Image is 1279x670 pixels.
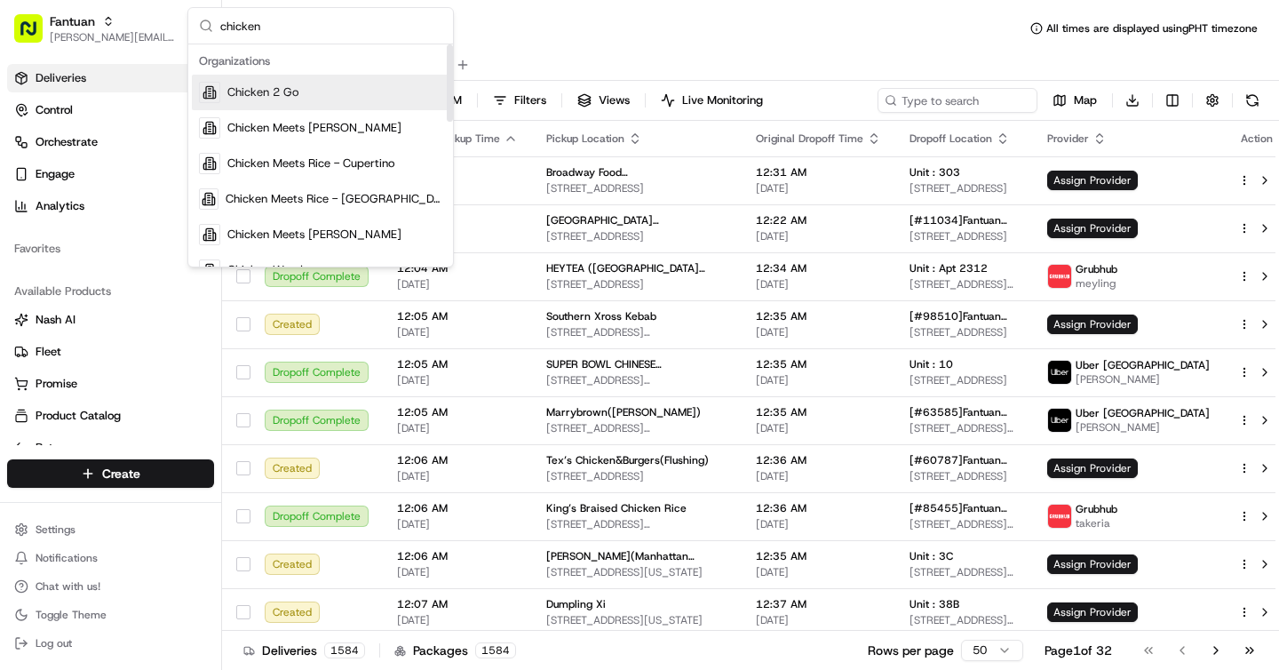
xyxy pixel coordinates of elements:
[1048,361,1071,384] img: uber-new-logo.jpeg
[55,323,144,338] span: [PERSON_NAME]
[302,175,323,196] button: Start new chat
[1076,262,1117,276] span: Grubhub
[397,357,518,371] span: 12:05 AM
[14,376,207,392] a: Promise
[756,181,881,195] span: [DATE]
[36,102,73,118] span: Control
[756,549,881,563] span: 12:35 AM
[125,440,215,454] a: Powered byPylon
[7,338,214,366] button: Fleet
[36,608,107,622] span: Toggle Theme
[168,397,285,415] span: API Documentation
[227,156,394,171] span: Chicken Meets Rice - Cupertino
[1074,92,1097,108] span: Map
[756,501,881,515] span: 12:36 AM
[18,71,323,100] p: Welcome 👋
[36,397,136,415] span: Knowledge Base
[1047,219,1138,238] span: Assign Provider
[37,170,69,202] img: 4281594248423_2fcf9dad9f2a874258b8_72.png
[36,324,50,339] img: 1736555255976-a54dd68f-1ca7-489b-9aae-adbdc363a1c4
[546,549,727,563] span: [PERSON_NAME](Manhattan Uptown)
[18,18,53,53] img: Nash
[14,344,207,360] a: Fleet
[36,579,100,594] span: Chat with us!
[36,344,61,360] span: Fleet
[220,8,442,44] input: Search...
[397,165,518,179] span: 12:02 AM
[756,261,881,275] span: 12:34 AM
[756,357,881,371] span: 12:35 AM
[7,192,214,220] a: Analytics
[546,453,709,467] span: Tex’s Chicken&Burgers(Flushing)
[102,465,140,483] span: Create
[546,405,701,419] span: Marrybrown([PERSON_NAME])
[397,229,518,243] span: [DATE]
[1045,88,1105,113] button: Map
[1076,276,1117,291] span: meyling
[397,309,518,323] span: 12:05 AM
[910,501,1019,515] span: [#85455]Fantuan [#85455]Fantuan
[397,613,518,627] span: [DATE]
[910,181,1019,195] span: [STREET_ADDRESS]
[7,370,214,398] button: Promise
[910,517,1019,531] span: [STREET_ADDRESS][PERSON_NAME]
[397,421,518,435] span: [DATE]
[36,376,77,392] span: Promise
[878,88,1037,113] input: Type to search
[546,421,727,435] span: [STREET_ADDRESS][PERSON_NAME]
[1076,502,1117,516] span: Grubhub
[475,642,516,658] div: 1584
[7,434,214,462] button: Returns
[36,198,84,214] span: Analytics
[50,30,177,44] button: [PERSON_NAME][EMAIL_ADDRESS][DOMAIN_NAME]
[397,597,518,611] span: 12:07 AM
[756,277,881,291] span: [DATE]
[599,92,630,108] span: Views
[1076,358,1210,372] span: Uber [GEOGRAPHIC_DATA]
[546,613,727,627] span: [STREET_ADDRESS][US_STATE]
[18,231,119,245] div: Past conversations
[50,12,95,30] button: Fantuan
[910,565,1019,579] span: [STREET_ADDRESS][US_STATE]
[1076,420,1210,435] span: [PERSON_NAME]
[682,92,763,108] span: Live Monitoring
[756,597,881,611] span: 12:37 AM
[397,261,518,275] span: 12:04 AM
[7,306,214,334] button: Nash AI
[485,88,554,113] button: Filters
[756,565,881,579] span: [DATE]
[7,602,214,627] button: Toggle Theme
[36,636,72,650] span: Log out
[7,128,214,156] button: Orchestrate
[910,597,959,611] span: Unit : 38B
[14,440,207,456] a: Returns
[756,325,881,339] span: [DATE]
[397,549,518,563] span: 12:06 AM
[546,277,727,291] span: [STREET_ADDRESS]
[910,405,1019,419] span: [#63585]Fantuan [#63585][GEOGRAPHIC_DATA]
[157,275,194,290] span: [DATE]
[147,323,154,338] span: •
[756,613,881,627] span: [DATE]
[36,440,75,456] span: Returns
[756,309,881,323] span: 12:35 AM
[80,187,244,202] div: We're available if you need us!
[188,44,453,267] div: Suggestions
[397,405,518,419] span: 12:05 AM
[756,453,881,467] span: 12:36 AM
[756,373,881,387] span: [DATE]
[394,642,516,659] div: Packages
[1076,372,1210,387] span: [PERSON_NAME]
[7,459,214,488] button: Create
[7,64,214,92] a: Deliveries
[910,549,953,563] span: Unit : 3C
[910,165,960,179] span: Unit : 303
[910,325,1019,339] span: [STREET_ADDRESS]
[546,357,727,371] span: SUPER BOWL CHINESE RESTAURANT([GEOGRAPHIC_DATA])
[546,325,727,339] span: [STREET_ADDRESS][PERSON_NAME]
[546,213,727,227] span: [GEOGRAPHIC_DATA]([GEOGRAPHIC_DATA])
[910,132,992,146] span: Dropoff Location
[397,181,518,195] span: [DATE]
[1046,21,1258,36] span: All times are displayed using PHT timezone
